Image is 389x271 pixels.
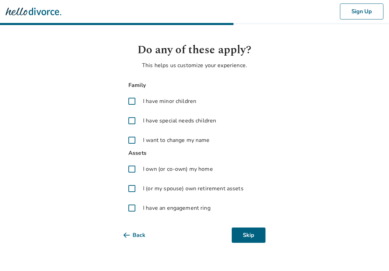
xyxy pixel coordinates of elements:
h1: Do any of these apply? [124,42,265,58]
span: I own (or co-own) my home [143,165,213,173]
button: Skip [232,228,265,243]
span: I have an engagement ring [143,204,211,212]
span: I want to change my name [143,136,210,144]
span: I have minor children [143,97,196,105]
span: Family [124,81,265,90]
button: Sign Up [340,3,383,19]
span: Assets [124,149,265,158]
span: I (or my spouse) own retirement assets [143,184,244,193]
p: This helps us customize your experience. [124,61,265,70]
button: Back [124,228,157,243]
iframe: Chat Widget [354,238,389,271]
span: I have special needs children [143,117,216,125]
img: Hello Divorce Logo [6,5,61,18]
